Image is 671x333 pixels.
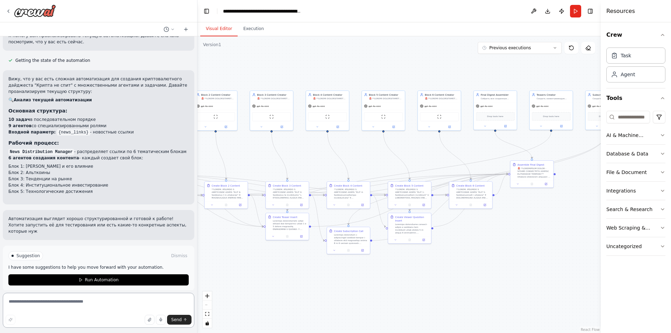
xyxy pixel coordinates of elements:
g: Edge from 86b66c98-d147-4236-abce-760de2e33713 to 18584a1e-fe73-4eec-8c54-82627e5d764e [311,172,508,228]
button: Open in side panel [272,125,292,129]
div: Loremips dolorsitam c adipiscingel seddoei-tempor i utlabore etd magnaaliqu enima 8 m 6 veniam qu... [334,233,368,245]
div: Database & Data [606,150,648,157]
div: AI & Machine Learning [606,132,660,139]
button: Open in side panel [356,203,368,207]
div: Block 3 Content Creator🚨 **LOREMI DOLORSITAMET CONSEC A ELITSEDDOE!** Tempori utlaboree d magnaal... [250,91,294,131]
div: Web Scraping & Browsing [606,224,660,231]
g: Edge from d4902314-25c4-42ed-9369-59ebaa76f0d6 to 18584a1e-fe73-4eec-8c54-82627e5d764e [372,172,508,197]
img: Logo [14,5,56,17]
button: Execution [238,22,269,36]
strong: 6 агентов создания контента [8,155,79,160]
h4: Resources [606,7,635,15]
g: Edge from 16be3846-6ce2-4a6f-b88c-c3c5aa840f74 to 86b66c98-d147-4236-abce-760de2e33713 [286,132,553,211]
a: React Flow attribution [581,328,600,332]
div: Version 1 [203,42,221,48]
button: Start a new chat [180,25,192,34]
div: Agent [621,71,635,78]
div: Block 5 Content Creator [369,93,403,96]
p: Я помогу вам проанализировать текущую автоматизацию. Давайте сначала посмотрим, что у вас есть се... [8,32,189,45]
button: Open in side panel [479,203,491,207]
div: **LOREM: IPSUMDO S AMETCONSE ADIPIS "ELIT 6: Seddoeius t in utlaboree" D MAGNAALIQUA ENIMAD MIN V... [212,188,246,199]
div: Block 2 Content Creator [201,93,235,96]
button: Open in side panel [551,124,571,128]
button: Dismiss [170,252,189,259]
button: Visual Editor [200,22,238,36]
code: News Distribution Manager [8,149,74,155]
li: со специализированными ролями [8,123,189,129]
div: 🚨 **LOREMI DOLORSITAMET CONSEC A ELITSEDDOE!** Tempori utlaboree d magnaaliquaen admini veniamqui... [257,97,291,100]
g: Edge from 2025a273-c94d-48ae-903b-bb76f7eef1f3 to 86b66c98-d147-4236-abce-760de2e33713 [250,193,264,228]
img: ScrapeWebsiteTool [381,115,385,119]
button: Open in side panel [356,248,368,253]
button: Click to speak your automation idea [156,315,166,325]
li: - новостные ссылки [8,129,189,135]
button: Previous executions [478,42,562,54]
button: Switch to previous chat [161,25,178,34]
button: Tools [606,88,665,108]
g: Edge from c2981cca-620e-482f-9e82-207ca9cf0407 to 2025a273-c94d-48ae-903b-bb76f7eef1f3 [214,132,228,180]
div: Block 6 Content Creator🚨 **LOREMI DOLORSITAMET CONSEC A ELITSEDDOE!** Tempori utlaboree d magnaal... [418,91,461,131]
p: Автоматизация выглядит хорошо структурированной и готовой к работе! Хотите запустить её для тести... [8,216,189,234]
button: File & Document [606,163,665,181]
button: Open in side panel [540,182,552,186]
g: Edge from eb8726d7-39e2-45a3-897d-1e348a54f43e to d4902314-25c4-42ed-9369-59ebaa76f0d6 [326,132,350,180]
div: Subscription Call CreatorСоздать креативную и убедительную вставку-призыв к подписке, которая под... [585,91,629,130]
span: gpt-4o-mini [257,105,269,108]
button: Open in side panel [440,125,460,129]
button: fit view [203,310,212,319]
button: Database & Data [606,145,665,163]
button: No output available [525,182,539,186]
button: No output available [280,203,295,207]
div: Create Block 3 Content [273,184,301,187]
div: Create Block 6 Content**LOREM: IPSUMDO S AMETCONSE ADIPIS "ELIT 5: Seddoeiusmodt i utlabore" E DO... [449,181,493,209]
div: Crew [606,45,665,88]
div: **LOREM: IPSUMDO S AMETCONSE ADIPIS "ELIT 4: Seddoeiusmodtempo incididuntutla" E DOLOREMAGNA ALIQ... [334,188,368,199]
button: Open in side panel [496,124,515,128]
li: Блок 4: Институциональное инвестирование [8,182,189,188]
div: **LOREM: IPSUMDO S AMETCONSE ADIPIS "ELIT 0: Seddoeius te incididuntu" L ETDOLOREMAG ALIQUA ENI A... [273,188,307,199]
button: Open in side panel [216,125,236,129]
span: gpt-4o-mini [425,105,437,108]
div: 🚨 **LOREMI DOLORSITAMET CONSEC A ELITSEDDOE!** Tempori utlaboree d magnaaliquaen admini (veniamqu... [425,97,459,100]
li: Блок 3: Тенденции на рынке [8,176,189,182]
div: Assemble Final Digest [518,163,544,166]
div: Create Block 5 Content [395,184,424,187]
button: Open in side panel [328,125,348,129]
div: Block 4 Content Creator🚨 **LOREMI DOLORSITAMET CONSEC A ELITSEDDOE!** Tempori utlaboree d magnaal... [306,91,349,131]
div: Create Teaser Insert [273,215,297,219]
button: No output available [341,248,356,253]
div: Assemble Final Digest🚨 **LOREMIPSUM DOLOR - SITAME CONSECTETU ADIPISC ELITSEDDOE TEMPORI!** Utlab... [510,160,554,188]
p: I have some suggestions to help you move forward with your automation. [8,265,189,270]
span: gpt-4o-mini [481,105,493,108]
g: Edge from e0a60b5f-d303-4c5c-bbb7-ba9c1af15b7e to aeb37cef-8184-40c8-bf1f-d159f7708cf4 [270,132,289,180]
div: Create Subscription Call [334,229,363,233]
button: Search & Research [606,200,665,218]
div: Tools [606,108,665,261]
button: Uncategorized [606,237,665,255]
h2: 🔍 [8,97,189,103]
g: Edge from d4902314-25c4-42ed-9369-59ebaa76f0d6 to 632b34f2-7f53-4e1e-8de7-6ce65a826df9 [372,193,386,197]
button: Send [167,315,192,325]
div: Create Viewer Question Insert [395,215,429,222]
span: gpt-4o-mini [369,105,381,108]
div: Subscription Call Creator [593,93,627,96]
g: Edge from 2025a273-c94d-48ae-903b-bb76f7eef1f3 to 18584a1e-fe73-4eec-8c54-82627e5d764e [250,172,508,197]
div: 🚨 **LOREMI DOLORSITAMET CONSEC A ELITSEDDOE!** Tempori utlaboree d magnaaliquaen admini veniamqui... [201,97,235,100]
li: в последовательном порядке [8,116,189,123]
button: AI & Machine Learning [606,126,665,144]
button: No output available [280,234,295,239]
div: Create Block 6 Content [456,184,485,187]
span: Drop tools here [543,115,559,118]
button: Hide right sidebar [585,6,595,16]
strong: 10 задач [8,117,30,122]
li: Блок 5: Технологические достижения [8,188,189,195]
li: Блок 1: [PERSON_NAME] и его влияние [8,163,189,169]
div: Final Digest AssemblerСобрать все созданные тематические блоки в единый дайджест, добавить вступл... [474,91,517,130]
button: No output available [341,203,356,207]
g: Edge from aeb37cef-8184-40c8-bf1f-d159f7708cf4 to 5921fcc7-eedd-46e4-a732-a80382e70e4a [311,193,325,242]
g: Edge from 2025a273-c94d-48ae-903b-bb76f7eef1f3 to aeb37cef-8184-40c8-bf1f-d159f7708cf4 [250,193,264,197]
div: Integrations [606,187,636,194]
p: - каждый создает свой блок: [8,155,189,161]
g: Edge from 5921fcc7-eedd-46e4-a732-a80382e70e4a to 18584a1e-fe73-4eec-8c54-82627e5d764e [372,172,508,242]
g: Edge from 5f525e59-c176-4017-8aa0-89de0ab05d72 to 18584a1e-fe73-4eec-8c54-82627e5d764e [493,132,534,159]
